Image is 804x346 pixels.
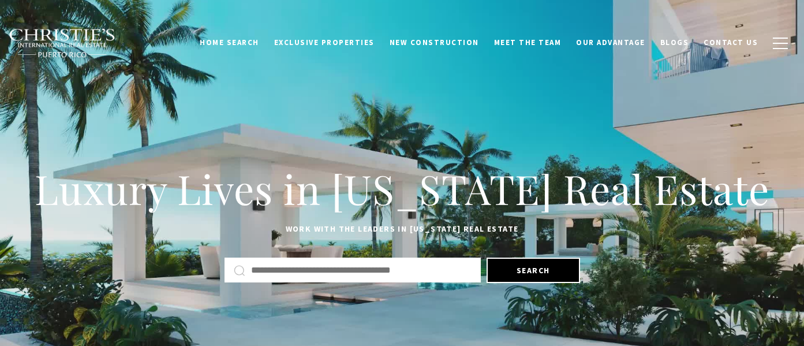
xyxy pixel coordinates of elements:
a: New Construction [382,32,487,54]
a: Home Search [192,32,267,54]
span: Blogs [660,38,689,47]
span: Our Advantage [576,38,645,47]
span: Exclusive Properties [274,38,375,47]
span: Contact Us [704,38,758,47]
a: Blogs [653,32,697,54]
p: Work with the leaders in [US_STATE] Real Estate [29,222,775,236]
a: Our Advantage [569,32,653,54]
button: Search [487,258,580,283]
h1: Luxury Lives in [US_STATE] Real Estate [29,163,775,214]
span: New Construction [390,38,479,47]
img: Christie's International Real Estate black text logo [9,28,116,58]
a: Meet the Team [487,32,569,54]
a: Exclusive Properties [267,32,382,54]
